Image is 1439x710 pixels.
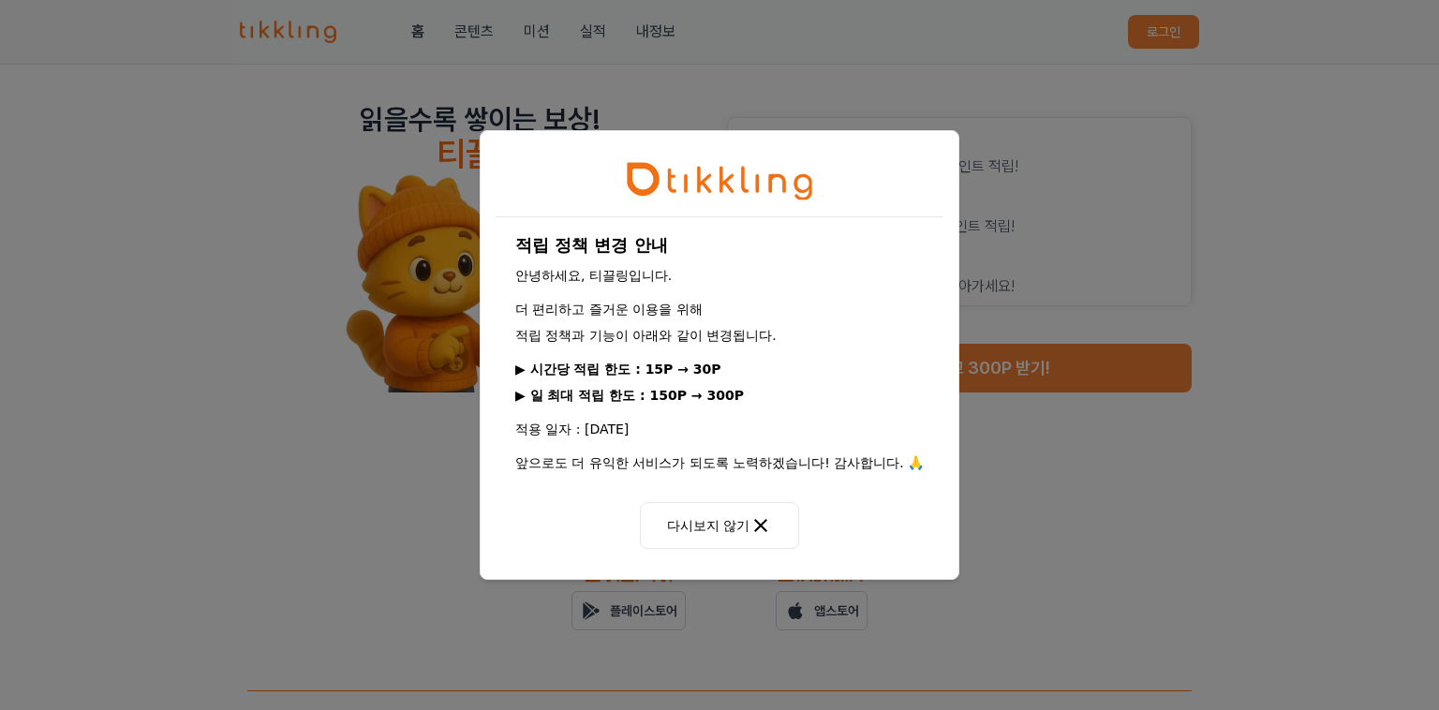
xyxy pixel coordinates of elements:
p: 적용 일자 : [DATE] [515,420,924,438]
h1: 적립 정책 변경 안내 [515,232,924,259]
p: 앞으로도 더 유익한 서비스가 되도록 노력하겠습니다! 감사합니다. 🙏 [515,453,924,472]
p: 안녕하세요, 티끌링입니다. [515,266,924,285]
p: 적립 정책과 기능이 아래와 같이 변경됩니다. [515,326,924,345]
img: tikkling_character [626,161,813,200]
p: ▶ 시간당 적립 한도 : 15P → 30P [515,360,924,378]
p: 더 편리하고 즐거운 이용을 위해 [515,300,924,318]
p: ▶ 일 최대 적립 한도 : 150P → 300P [515,386,924,405]
button: 다시보지 않기 [640,502,799,549]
